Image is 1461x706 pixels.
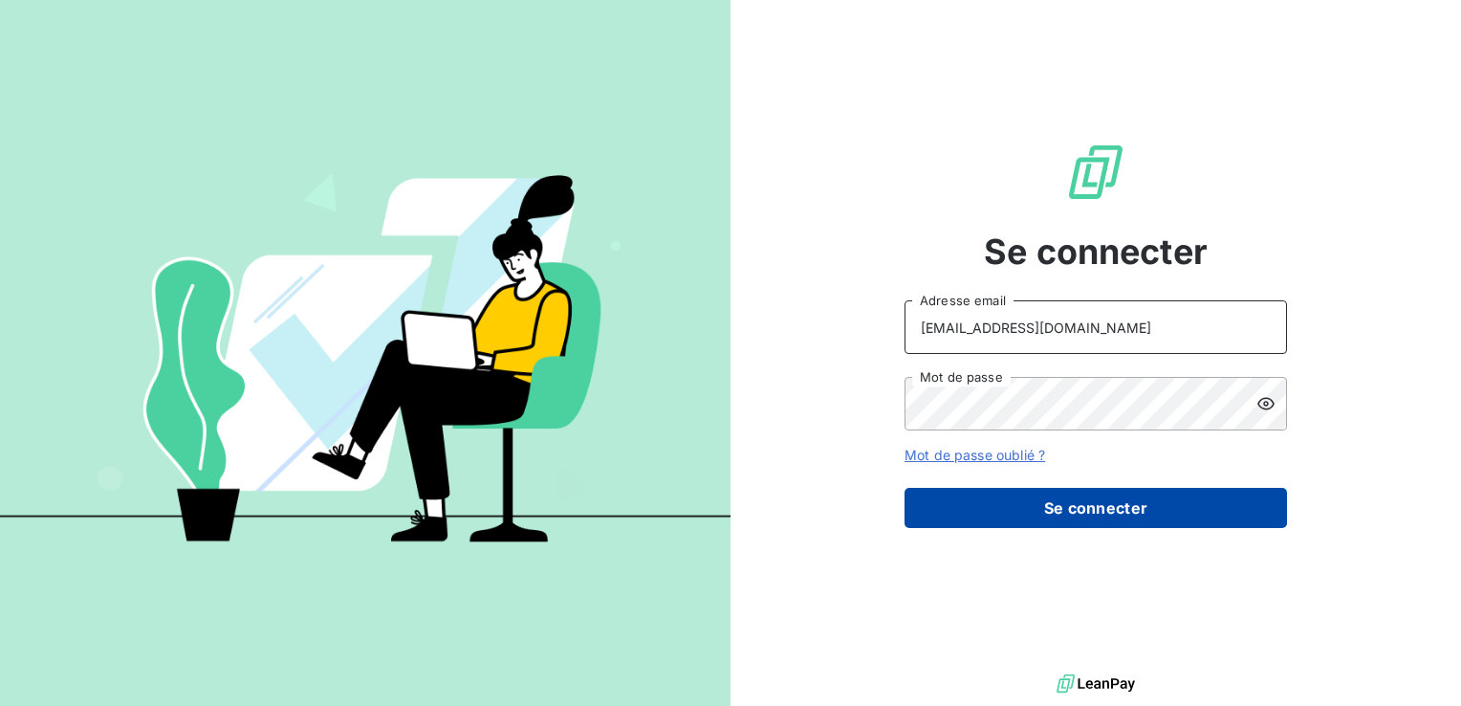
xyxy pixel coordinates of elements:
button: Se connecter [905,488,1287,528]
input: placeholder [905,300,1287,354]
span: Se connecter [984,226,1208,277]
img: Logo LeanPay [1065,142,1126,203]
img: logo [1057,670,1135,698]
a: Mot de passe oublié ? [905,447,1045,463]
